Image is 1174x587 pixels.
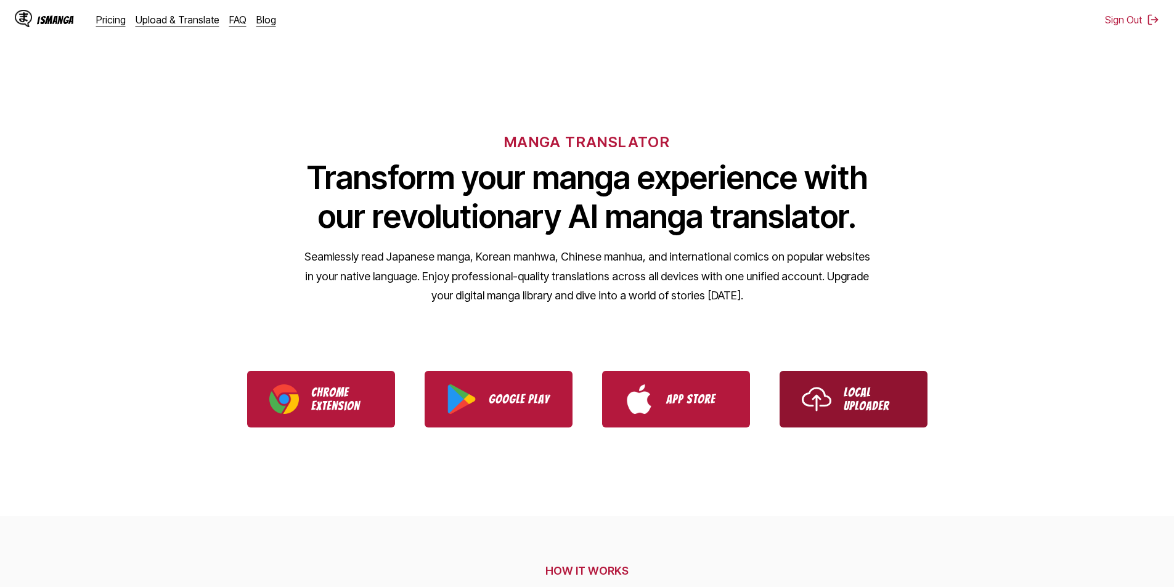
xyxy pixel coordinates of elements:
a: FAQ [229,14,247,26]
a: Blog [256,14,276,26]
a: Pricing [96,14,126,26]
button: Sign Out [1105,14,1159,26]
img: IsManga Logo [15,10,32,27]
img: Google Play logo [447,384,476,414]
img: Upload icon [802,384,831,414]
p: Google Play [489,392,550,406]
p: Seamlessly read Japanese manga, Korean manhwa, Chinese manhua, and international comics on popula... [304,247,871,306]
img: Sign out [1147,14,1159,26]
h6: MANGA TRANSLATOR [504,133,670,151]
a: Upload & Translate [136,14,219,26]
div: IsManga [37,14,74,26]
a: Use IsManga Local Uploader [780,371,927,427]
h1: Transform your manga experience with our revolutionary AI manga translator. [304,158,871,236]
h2: HOW IT WORKS [217,564,958,577]
img: App Store logo [624,384,654,414]
a: Download IsManga from Google Play [425,371,573,427]
p: Local Uploader [844,386,905,413]
p: App Store [666,392,728,406]
p: Chrome Extension [311,386,373,413]
img: Chrome logo [269,384,299,414]
a: Download IsManga Chrome Extension [247,371,395,427]
a: IsManga LogoIsManga [15,10,96,30]
a: Download IsManga from App Store [602,371,750,427]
